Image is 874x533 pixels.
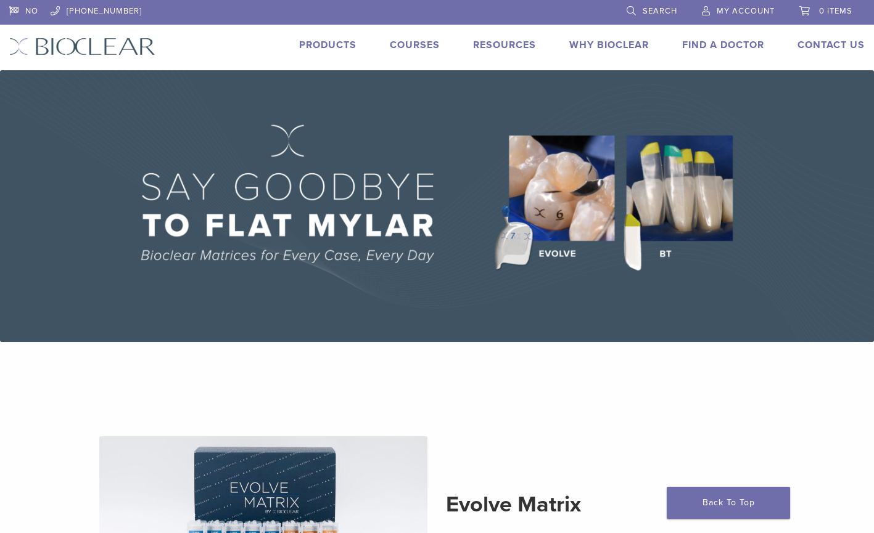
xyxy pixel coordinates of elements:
[9,38,155,55] img: Bioclear
[643,6,677,16] span: Search
[798,39,865,51] a: Contact Us
[667,487,790,519] a: Back To Top
[390,39,440,51] a: Courses
[717,6,775,16] span: My Account
[446,490,775,519] h2: Evolve Matrix
[569,39,649,51] a: Why Bioclear
[819,6,852,16] span: 0 items
[473,39,536,51] a: Resources
[299,39,357,51] a: Products
[682,39,764,51] a: Find A Doctor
